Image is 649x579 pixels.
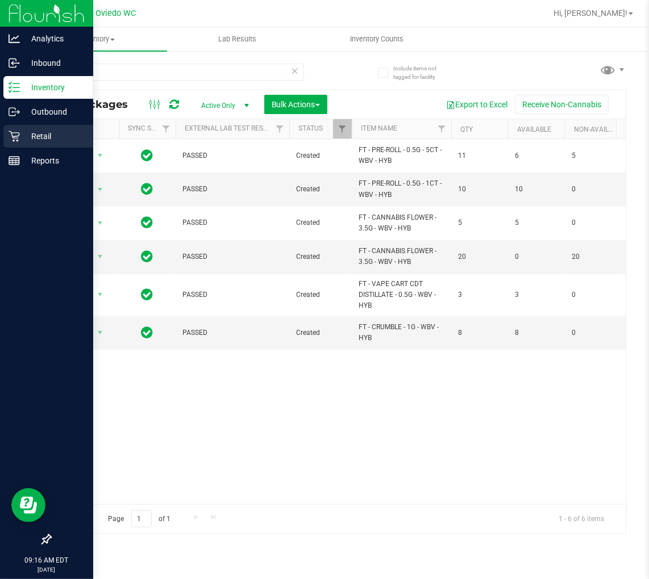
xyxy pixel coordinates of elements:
a: Inventory [27,27,167,51]
span: Created [296,328,345,338]
span: select [93,182,107,198]
span: In Sync [142,215,153,230]
p: Inventory [20,81,88,94]
p: Analytics [20,32,88,45]
span: 8 [515,328,558,338]
inline-svg: Outbound [9,106,20,118]
span: 0 [515,251,558,262]
a: Available [517,125,551,133]
span: PASSED [182,328,282,338]
span: select [93,287,107,303]
span: 11 [458,150,501,161]
button: Export to Excel [439,95,515,114]
button: Bulk Actions [264,95,327,114]
span: In Sync [142,287,153,303]
span: 8 [458,328,501,338]
span: PASSED [182,217,282,228]
span: FT - PRE-ROLL - 0.5G - 5CT - WBV - HYB [359,145,444,166]
span: PASSED [182,251,282,262]
span: 3 [458,289,501,300]
span: PASSED [182,150,282,161]
p: Outbound [20,105,88,119]
span: select [93,215,107,231]
iframe: Resource center [11,488,45,522]
span: Page of 1 [98,510,180,528]
span: FT - CANNABIS FLOWER - 3.5G - WBV - HYB [359,246,444,267]
span: Created [296,217,345,228]
a: Qty [460,125,473,133]
span: In Sync [142,325,153,341]
span: 20 [458,251,501,262]
a: Non-Available [574,125,625,133]
span: select [93,249,107,265]
span: 20 [572,251,615,262]
span: PASSED [182,289,282,300]
span: Inventory Counts [335,34,419,44]
p: [DATE] [5,565,88,574]
span: Lab Results [203,34,272,44]
input: 1 [131,510,152,528]
span: 0 [572,289,615,300]
button: Receive Non-Cannabis [515,95,609,114]
span: 0 [572,217,615,228]
span: All Packages [59,98,139,111]
span: Created [296,251,345,262]
span: 1 - 6 of 6 items [550,510,613,527]
span: Hi, [PERSON_NAME]! [554,9,627,18]
span: 5 [458,217,501,228]
input: Search Package ID, Item Name, SKU, Lot or Part Number... [50,64,304,81]
a: Filter [157,119,176,139]
span: 5 [515,217,558,228]
inline-svg: Inbound [9,57,20,69]
a: Item Name [361,124,397,132]
span: Bulk Actions [272,100,320,109]
span: FT - CRUMBLE - 1G - WBV - HYB [359,322,444,343]
span: 10 [458,184,501,195]
p: 09:16 AM EDT [5,555,88,565]
span: 0 [572,328,615,338]
a: Inventory Counts [307,27,447,51]
span: Created [296,150,345,161]
span: 0 [572,184,615,195]
span: FT - CANNABIS FLOWER - 3.5G - WBV - HYB [359,212,444,234]
p: Retail [20,129,88,143]
a: Status [298,124,323,132]
span: Oviedo WC [96,9,136,18]
span: Inventory [27,34,167,44]
span: Include items not tagged for facility [393,64,450,81]
a: Filter [333,119,352,139]
inline-svg: Reports [9,155,20,166]
span: In Sync [142,181,153,197]
span: 6 [515,150,558,161]
inline-svg: Inventory [9,82,20,93]
span: FT - PRE-ROLL - 0.5G - 1CT - WBV - HYB [359,178,444,200]
a: Lab Results [167,27,307,51]
inline-svg: Retail [9,131,20,142]
span: select [93,325,107,341]
span: Created [296,289,345,300]
span: select [93,148,107,163]
a: Filter [271,119,289,139]
span: PASSED [182,184,282,195]
span: In Sync [142,148,153,163]
a: Sync Status [128,124,172,132]
p: Reports [20,154,88,167]
span: Clear [291,64,299,78]
span: 10 [515,184,558,195]
a: Filter [432,119,451,139]
inline-svg: Analytics [9,33,20,44]
span: In Sync [142,249,153,265]
span: 3 [515,289,558,300]
span: 5 [572,150,615,161]
span: Created [296,184,345,195]
p: Inbound [20,56,88,70]
a: External Lab Test Result [185,124,274,132]
span: FT - VAPE CART CDT DISTILLATE - 0.5G - WBV - HYB [359,279,444,312]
